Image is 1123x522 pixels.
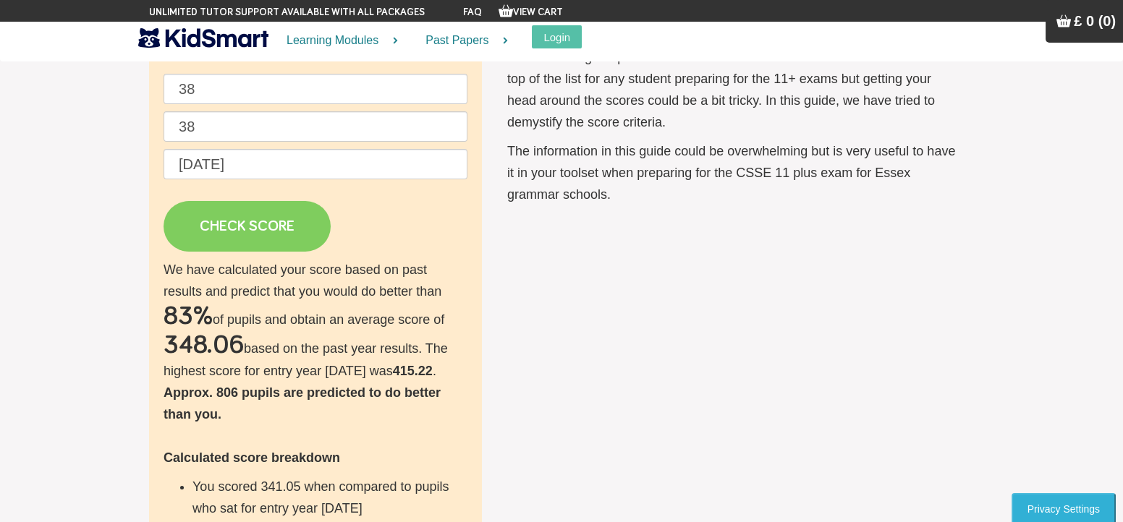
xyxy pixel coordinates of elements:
[164,331,244,360] h2: 348.06
[164,201,331,252] a: CHECK SCORE
[164,450,340,465] b: Calculated score breakdown
[1056,14,1071,28] img: Your items in the shopping basket
[149,5,425,20] span: Unlimited tutor support available with all packages
[463,7,482,17] a: FAQ
[164,74,467,104] input: English raw score
[499,7,563,17] a: View Cart
[164,302,213,331] h2: 83%
[138,25,268,51] img: KidSmart logo
[407,22,517,60] a: Past Papers
[1074,13,1116,29] span: £ 0 (0)
[532,25,582,48] button: Login
[499,4,513,18] img: Your items in the shopping basket
[507,140,959,205] p: The information in this guide could be overwhelming but is very useful to have it in your toolset...
[393,364,433,378] b: 415.22
[507,46,959,133] p: Understanding the pass marks and the admissions criteria should be on the top of the list for any...
[164,385,441,422] b: Approx. 806 pupils are predicted to do better than you.
[192,476,467,519] li: You scored 341.05 when compared to pupils who sat for entry year [DATE]
[164,149,467,179] input: Date of birth (d/m/y) e.g. 27/12/2007
[164,111,467,142] input: Maths raw score
[268,22,407,60] a: Learning Modules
